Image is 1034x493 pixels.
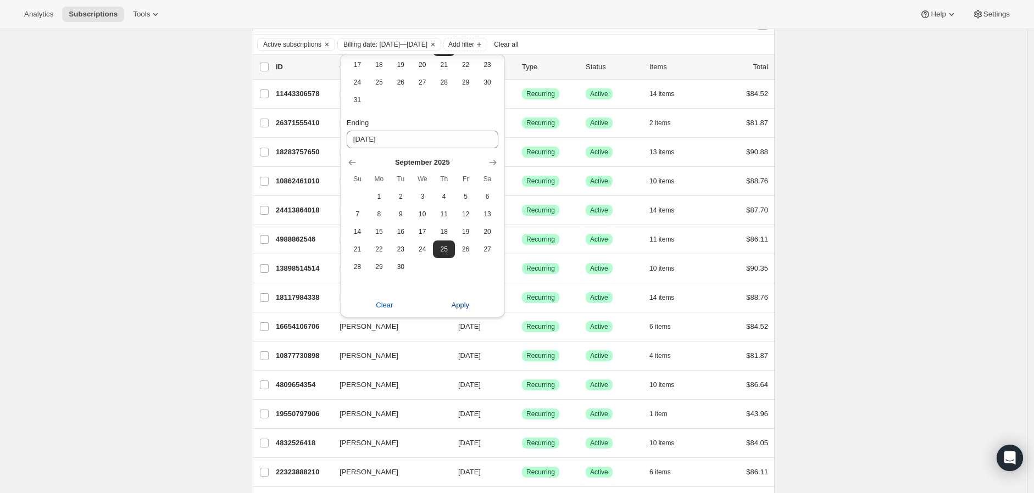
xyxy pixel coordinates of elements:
button: Monday August 25 2025 [368,74,390,91]
span: 7 [351,210,364,219]
span: 26 [459,245,472,254]
button: Tuesday September 16 2025 [390,223,412,240]
div: 4809654354[PERSON_NAME][DATE]SuccessRecurringSuccessActive10 items$86.64 [276,377,768,393]
div: 13898514514[PERSON_NAME][DATE]SuccessRecurringSuccessActive10 items$90.35 [276,261,768,276]
span: $43.96 [746,410,768,418]
span: 2 [394,192,407,201]
span: [PERSON_NAME] [340,379,398,390]
button: Wednesday September 24 2025 [412,240,433,258]
span: 13 items [649,148,674,156]
span: Recurring [526,468,555,477]
span: Recurring [526,351,555,360]
button: 10 items [649,173,686,189]
span: Mo [373,175,385,183]
button: Friday September 19 2025 [455,223,476,240]
span: 9 [394,210,407,219]
div: Items [649,61,704,72]
span: 10 items [649,177,674,186]
span: $86.64 [746,380,768,389]
span: Recurring [526,439,555,447]
span: Tools [133,10,150,19]
button: Clear [321,38,332,51]
span: Su [351,175,364,183]
th: Monday [368,170,390,188]
button: Wednesday September 10 2025 [412,205,433,223]
button: Sunday September 21 2025 [347,240,368,258]
span: 26 [394,78,407,87]
button: 14 items [649,290,686,305]
span: 18 [373,60,385,69]
button: Thursday September 11 2025 [433,205,454,223]
button: Apply subscription date filter [416,296,505,314]
th: Thursday [433,170,454,188]
span: 6 items [649,322,671,331]
button: [PERSON_NAME] [333,434,443,452]
span: 20 [416,60,429,69]
button: Active subscriptions [258,38,321,51]
span: Recurring [526,89,555,98]
span: We [416,175,429,183]
span: Active [590,235,608,244]
span: 14 items [649,293,674,302]
p: 26371555410 [276,117,331,128]
p: 16654106706 [276,321,331,332]
button: Tuesday August 26 2025 [390,74,412,91]
div: 16654106706[PERSON_NAME][DATE]SuccessRecurringSuccessActive6 items$84.52 [276,319,768,334]
button: Sunday August 31 2025 [347,91,368,109]
p: 18117984338 [276,292,331,303]
span: Recurring [526,264,555,273]
div: Open Intercom Messenger [997,445,1023,471]
p: 13898514514 [276,263,331,274]
span: $81.87 [746,119,768,127]
span: 15 [373,227,385,236]
span: [DATE] [458,439,481,447]
span: Active [590,177,608,186]
p: Total [753,61,768,72]
span: 25 [437,245,450,254]
button: 14 items [649,86,686,102]
span: Analytics [24,10,53,19]
span: Fr [459,175,472,183]
span: 4 items [649,351,671,360]
span: 11 [437,210,450,219]
button: Saturday September 6 2025 [476,188,498,205]
th: Wednesday [412,170,433,188]
p: 10877730898 [276,350,331,361]
span: Active [590,322,608,331]
span: 16 [394,227,407,236]
button: [PERSON_NAME] [333,463,443,481]
span: Ending [347,119,369,127]
button: 13 items [649,144,686,160]
span: Help [931,10,946,19]
span: 14 items [649,89,674,98]
span: 1 [373,192,385,201]
button: Monday September 22 2025 [368,240,390,258]
div: 19550797906[PERSON_NAME][DATE]SuccessRecurringSuccessActive1 item$43.96 [276,406,768,422]
span: Active [590,119,608,127]
button: Sunday August 17 2025 [347,56,368,74]
span: 28 [437,78,450,87]
span: $88.76 [746,293,768,301]
button: Tuesday September 2 2025 [390,188,412,205]
button: Friday September 12 2025 [455,205,476,223]
span: Tu [394,175,407,183]
span: 14 [351,227,364,236]
span: Active [590,439,608,447]
span: 10 [416,210,429,219]
p: 4988862546 [276,234,331,245]
span: 21 [437,60,450,69]
div: 26371555410[PERSON_NAME][DATE]SuccessRecurringSuccessActive2 items$81.87 [276,115,768,131]
span: Recurring [526,148,555,156]
button: 14 items [649,203,686,218]
div: 22323888210[PERSON_NAME][DATE]SuccessRecurringSuccessActive6 items$86.11 [276,464,768,480]
button: Tuesday August 19 2025 [390,56,412,74]
span: Active [590,410,608,418]
span: Active [590,206,608,215]
button: Monday September 15 2025 [368,223,390,240]
button: Wednesday September 17 2025 [412,223,433,240]
span: Active subscriptions [263,40,321,49]
button: Tools [126,7,168,22]
button: [PERSON_NAME] [333,347,443,365]
button: Tuesday September 23 2025 [390,240,412,258]
span: Recurring [526,119,555,127]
